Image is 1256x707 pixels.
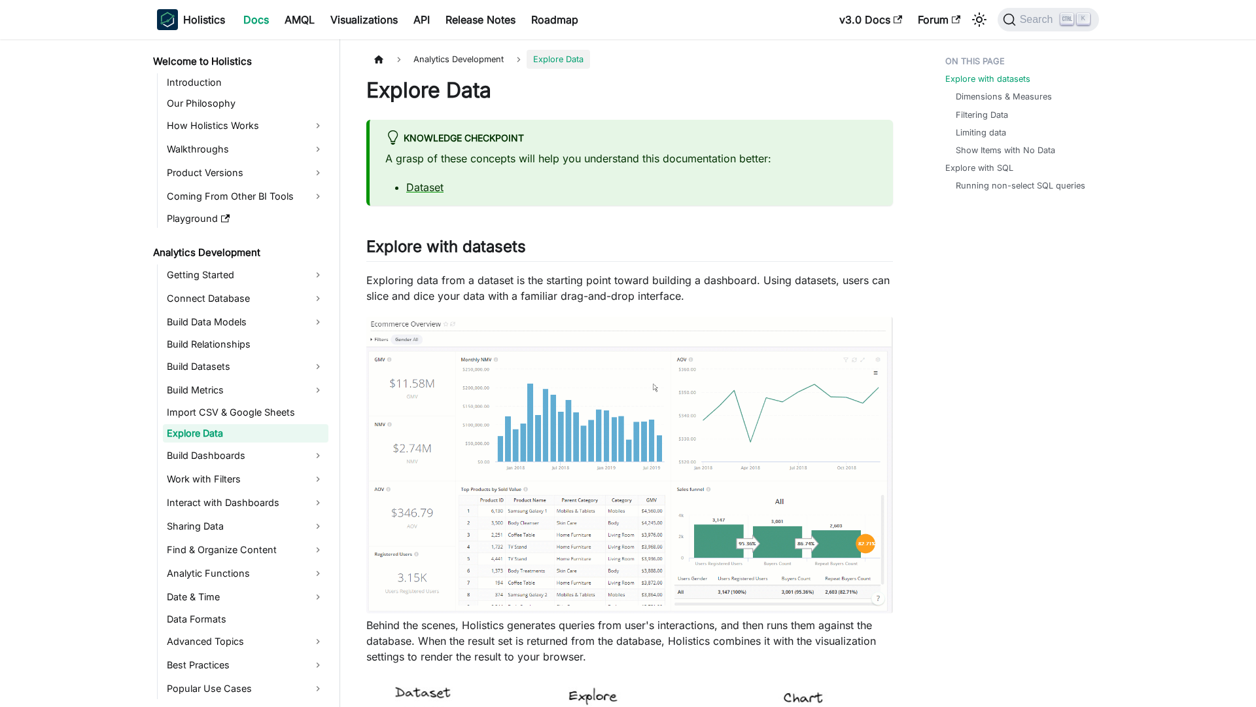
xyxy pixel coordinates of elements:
b: Holistics [183,12,225,27]
a: Docs [235,9,277,30]
a: Interact with Dashboards [163,492,328,513]
span: Analytics Development [407,50,510,69]
a: Best Practices [163,655,328,676]
a: Getting Started [163,264,328,285]
a: Playground [163,209,328,228]
a: Show Items with No Data [956,144,1055,156]
a: Filtering Data [956,109,1008,121]
p: A grasp of these concepts will help you understand this documentation better: [385,151,877,166]
a: Introduction [163,73,328,92]
a: Data Formats [163,610,328,628]
a: Analytic Functions [163,563,328,584]
a: Dimensions & Measures [956,90,1052,103]
button: Switch between dark and light mode (currently light mode) [969,9,990,30]
a: Dataset [406,181,444,194]
a: Build Data Models [163,312,328,333]
a: Our Philosophy [163,94,328,113]
a: Forum [910,9,968,30]
a: Work with Filters [163,469,328,490]
kbd: K [1077,13,1090,25]
a: Home page [366,50,391,69]
a: Connect Database [163,288,328,309]
a: Popular Use Cases [163,678,328,699]
a: Build Metrics [163,380,328,401]
a: Advanced Topics [163,631,328,652]
a: Build Dashboards [163,445,328,466]
a: Product Versions [163,162,328,183]
a: Explore Data [163,424,328,443]
a: Sharing Data [163,516,328,537]
img: Holistics [157,9,178,30]
a: Analytics Development [149,244,328,262]
a: Welcome to Holistics [149,52,328,71]
a: Build Relationships [163,335,328,353]
a: Import CSV & Google Sheets [163,403,328,422]
a: HolisticsHolistics [157,9,225,30]
a: Explore with datasets [945,73,1030,85]
nav: Docs sidebar [144,39,340,707]
a: Running non-select SQL queries [956,179,1085,192]
div: Knowledge Checkpoint [385,130,877,147]
a: Coming From Other BI Tools [163,186,328,207]
a: Build Datasets [163,356,328,377]
h2: Explore with datasets [366,237,893,262]
p: Exploring data from a dataset is the starting point toward building a dashboard. Using datasets, ... [366,272,893,304]
h1: Explore Data [366,77,893,103]
button: Search (Ctrl+K) [998,8,1099,31]
a: Limiting data [956,126,1006,139]
a: Date & Time [163,587,328,607]
a: v3.0 Docs [831,9,910,30]
a: Find & Organize Content [163,539,328,560]
a: Roadmap [523,9,586,30]
a: API [406,9,438,30]
nav: Breadcrumbs [366,50,893,69]
a: Release Notes [438,9,523,30]
a: How Holistics Works [163,115,328,136]
span: Explore Data [527,50,590,69]
a: Visualizations [323,9,406,30]
span: Search [1016,14,1061,26]
a: Walkthroughs [163,139,328,160]
p: Behind the scenes, Holistics generates queries from user's interactions, and then runs them again... [366,617,893,664]
a: AMQL [277,9,323,30]
a: Explore with SQL [945,162,1013,174]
